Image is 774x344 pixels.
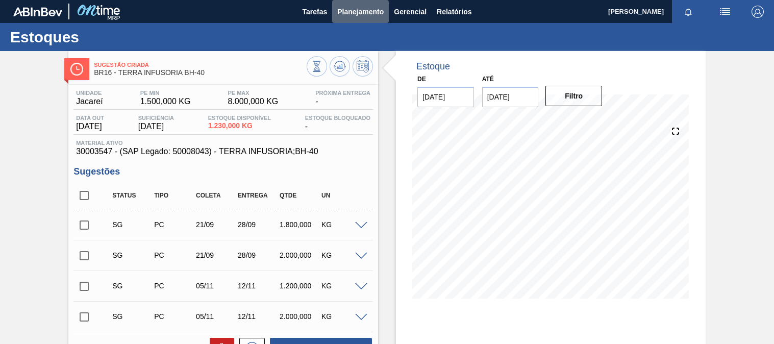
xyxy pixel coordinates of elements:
[193,312,239,321] div: 05/11/2025
[208,115,271,121] span: Estoque Disponível
[152,220,197,229] div: Pedido de Compra
[277,220,322,229] div: 1.800,000
[193,192,239,199] div: Coleta
[94,69,307,77] span: BR16 - TERRA INFUSORIA BH-40
[140,90,191,96] span: PE MIN
[315,90,370,96] span: Próxima Entrega
[353,56,373,77] button: Programar Estoque
[277,251,322,259] div: 2.000,000
[110,282,155,290] div: Sugestão Criada
[482,76,494,83] label: Até
[235,220,281,229] div: 28/09/2025
[235,192,281,199] div: Entrega
[319,251,364,259] div: KG
[437,6,471,18] span: Relatórios
[140,97,191,106] span: 1.500,000 KG
[313,90,373,106] div: -
[110,220,155,229] div: Sugestão Criada
[235,312,281,321] div: 12/11/2025
[303,115,373,131] div: -
[277,282,322,290] div: 1.200,000
[76,115,104,121] span: Data out
[277,312,322,321] div: 2.000,000
[152,192,197,199] div: Tipo
[110,312,155,321] div: Sugestão Criada
[76,140,370,146] span: Material ativo
[319,192,364,199] div: UN
[94,62,307,68] span: Sugestão Criada
[302,6,327,18] span: Tarefas
[228,90,278,96] span: PE MAX
[152,282,197,290] div: Pedido de Compra
[76,90,103,96] span: Unidade
[394,6,427,18] span: Gerencial
[482,87,539,107] input: dd/mm/yyyy
[305,115,370,121] span: Estoque Bloqueado
[13,7,62,16] img: TNhmsLtSVTkK8tSr43FrP2fwEKptu5GPRR3wAAAABJRU5ErkJggg==
[138,115,174,121] span: Suficiência
[73,166,373,177] h3: Sugestões
[152,251,197,259] div: Pedido de Compra
[307,56,327,77] button: Visão Geral dos Estoques
[10,31,191,43] h1: Estoques
[319,220,364,229] div: KG
[330,56,350,77] button: Atualizar Gráfico
[672,5,705,19] button: Notificações
[277,192,322,199] div: Qtde
[193,251,239,259] div: 21/09/2025
[417,76,426,83] label: De
[719,6,731,18] img: userActions
[138,122,174,131] span: [DATE]
[228,97,278,106] span: 8.000,000 KG
[193,282,239,290] div: 05/11/2025
[417,87,474,107] input: dd/mm/yyyy
[152,312,197,321] div: Pedido de Compra
[76,122,104,131] span: [DATE]
[110,192,155,199] div: Status
[235,251,281,259] div: 28/09/2025
[193,220,239,229] div: 21/09/2025
[76,97,103,106] span: Jacareí
[319,282,364,290] div: KG
[752,6,764,18] img: Logout
[208,122,271,130] span: 1.230,000 KG
[416,61,450,72] div: Estoque
[235,282,281,290] div: 12/11/2025
[337,6,384,18] span: Planejamento
[76,147,370,156] span: 30003547 - (SAP Legado: 50008043) - TERRA INFUSORIA;BH-40
[70,63,83,76] img: Ícone
[545,86,602,106] button: Filtro
[110,251,155,259] div: Sugestão Criada
[319,312,364,321] div: KG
